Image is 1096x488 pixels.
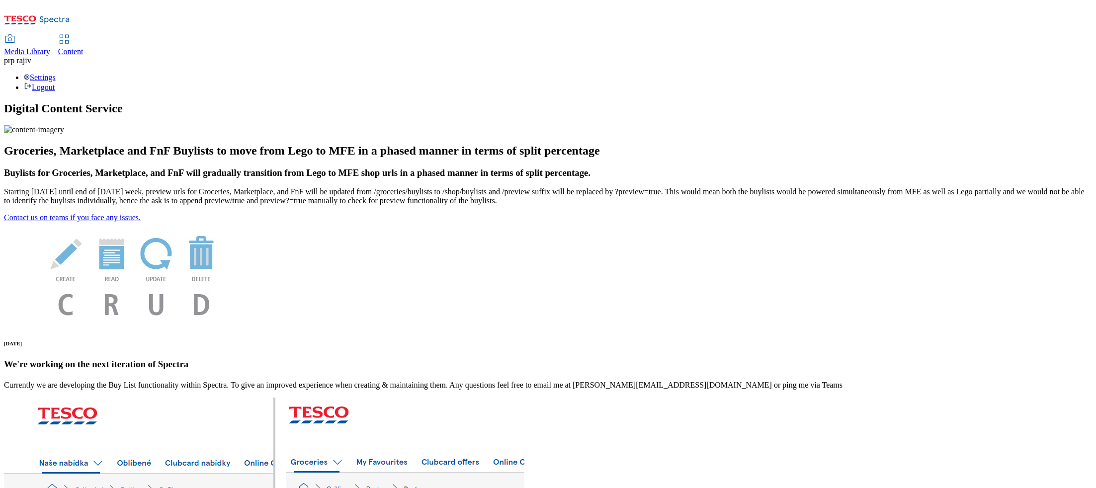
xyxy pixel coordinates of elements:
[4,56,10,65] span: pr
[4,35,50,56] a: Media Library
[4,222,262,326] img: News Image
[4,359,1092,370] h3: We're working on the next iteration of Spectra
[4,102,1092,115] h1: Digital Content Service
[24,73,56,81] a: Settings
[4,125,64,134] img: content-imagery
[4,144,1092,158] h2: Groceries, Marketplace and FnF Buylists to move from Lego to MFE in a phased manner in terms of s...
[4,167,1092,178] h3: Buylists for Groceries, Marketplace, and FnF will gradually transition from Lego to MFE shop urls...
[4,47,50,56] span: Media Library
[4,381,1092,390] p: Currently we are developing the Buy List functionality within Spectra. To give an improved experi...
[58,35,84,56] a: Content
[4,213,141,222] a: Contact us on teams if you face any issues.
[58,47,84,56] span: Content
[24,83,55,91] a: Logout
[4,340,1092,346] h6: [DATE]
[4,187,1092,205] p: Starting [DATE] until end of [DATE] week, preview urls for Groceries, Marketplace, and FnF will b...
[10,56,31,65] span: p rajiv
